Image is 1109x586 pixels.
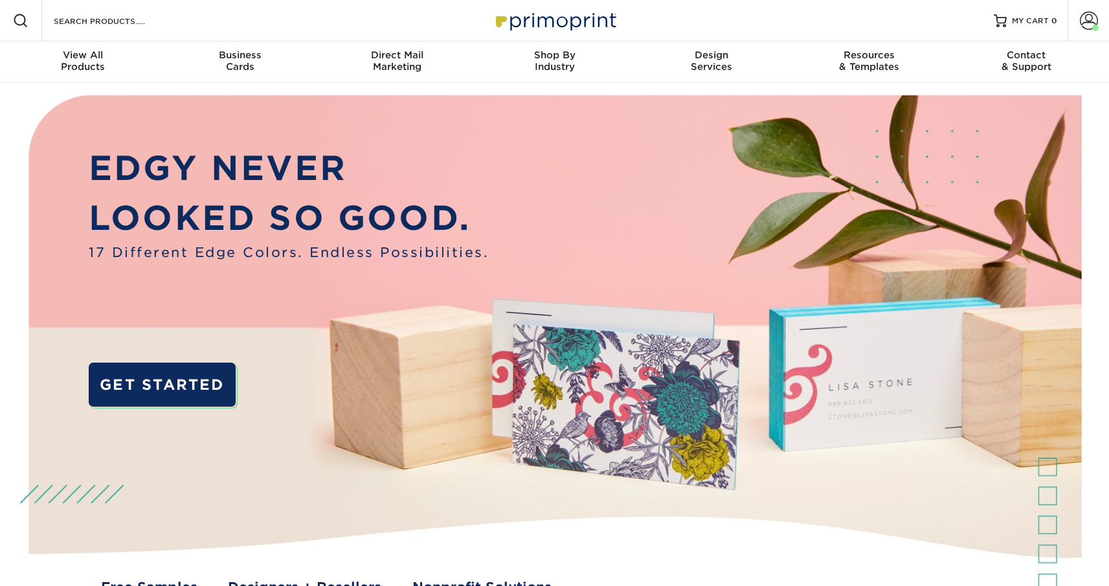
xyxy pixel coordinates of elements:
[633,49,790,73] div: Services
[476,41,633,83] a: Shop ByIndustry
[948,49,1105,61] span: Contact
[161,49,319,61] span: Business
[633,49,790,61] span: Design
[633,41,790,83] a: DesignServices
[5,49,162,73] div: Products
[490,6,620,34] img: Primoprint
[319,41,476,83] a: Direct MailMarketing
[790,49,948,73] div: & Templates
[52,13,179,28] input: SEARCH PRODUCTS.....
[161,49,319,73] div: Cards
[161,41,319,83] a: BusinessCards
[948,41,1105,83] a: Contact& Support
[89,193,489,243] p: LOOKED SO GOOD.
[948,49,1105,73] div: & Support
[790,41,948,83] a: Resources& Templates
[5,49,162,61] span: View All
[1051,16,1057,25] span: 0
[89,243,489,263] span: 17 Different Edge Colors. Endless Possibilities.
[476,49,633,61] span: Shop By
[319,49,476,73] div: Marketing
[319,49,476,61] span: Direct Mail
[89,363,236,407] a: GET STARTED
[89,143,489,193] p: EDGY NEVER
[5,41,162,83] a: View AllProducts
[476,49,633,73] div: Industry
[1012,16,1049,27] span: MY CART
[790,49,948,61] span: Resources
